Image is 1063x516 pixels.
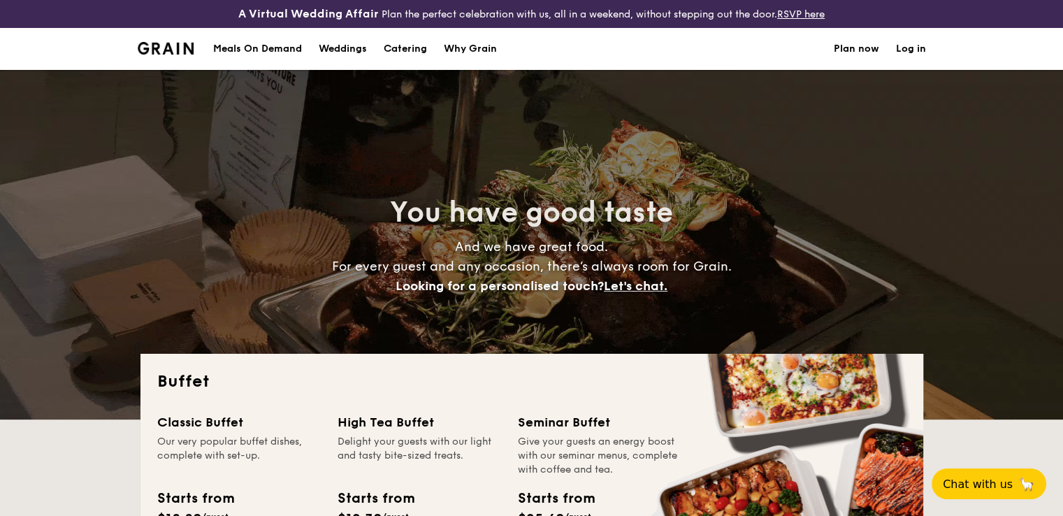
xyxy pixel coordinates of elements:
[157,413,321,432] div: Classic Buffet
[444,28,497,70] div: Why Grain
[396,278,604,294] span: Looking for a personalised touch?
[338,488,414,509] div: Starts from
[338,413,501,432] div: High Tea Buffet
[932,468,1046,499] button: Chat with us🦙
[518,488,594,509] div: Starts from
[138,42,194,55] img: Grain
[319,28,367,70] div: Weddings
[518,413,681,432] div: Seminar Buffet
[138,42,194,55] a: Logotype
[384,28,427,70] h1: Catering
[518,435,681,477] div: Give your guests an energy boost with our seminar menus, complete with coffee and tea.
[178,6,886,22] div: Plan the perfect celebration with us, all in a weekend, without stepping out the door.
[157,371,906,393] h2: Buffet
[205,28,310,70] a: Meals On Demand
[390,196,673,229] span: You have good taste
[157,435,321,477] div: Our very popular buffet dishes, complete with set-up.
[943,478,1013,491] span: Chat with us
[332,239,732,294] span: And we have great food. For every guest and any occasion, there’s always room for Grain.
[777,8,825,20] a: RSVP here
[604,278,667,294] span: Let's chat.
[213,28,302,70] div: Meals On Demand
[435,28,505,70] a: Why Grain
[238,6,379,22] h4: A Virtual Wedding Affair
[896,28,926,70] a: Log in
[157,488,233,509] div: Starts from
[338,435,501,477] div: Delight your guests with our light and tasty bite-sized treats.
[834,28,879,70] a: Plan now
[1018,476,1035,492] span: 🦙
[310,28,375,70] a: Weddings
[375,28,435,70] a: Catering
